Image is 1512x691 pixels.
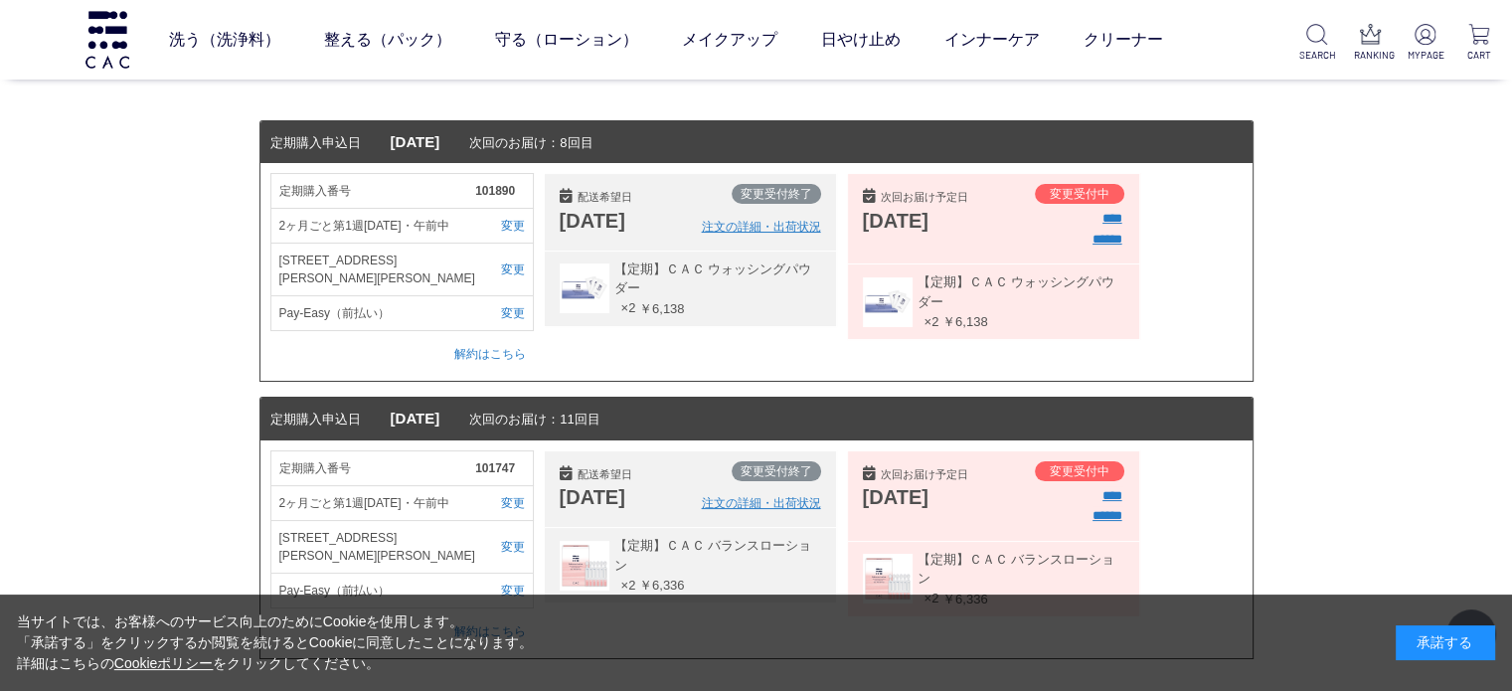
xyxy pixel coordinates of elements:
span: 変更受付中 [1050,464,1109,478]
div: 配送希望日 [560,189,702,206]
span: 定期購入番号 [279,459,476,477]
a: Cookieポリシー [114,655,214,671]
p: MYPAGE [1408,48,1442,63]
a: 日やけ止め [821,12,901,68]
span: [STREET_ADDRESS][PERSON_NAME][PERSON_NAME] [279,529,476,565]
span: 【定期】ＣＡＣ ウォッシングパウダー [609,259,821,298]
span: 変更受付中 [1050,187,1109,201]
span: ￥6,336 [639,578,685,593]
a: 変更 [475,494,524,512]
span: Pay-Easy（前払い） [279,582,476,600]
img: logo [83,11,132,68]
a: 注文の詳細・出荷状況 [702,218,821,236]
a: 整える（パック） [324,12,451,68]
a: 変更 [475,217,524,235]
span: 101747 [475,459,524,477]
span: [DATE] [391,410,440,427]
a: 変更 [475,538,524,556]
img: 060004t.jpg [863,277,913,327]
span: 2ヶ月ごと第1週[DATE]・午前中 [279,217,476,235]
div: 当サイトでは、お客様へのサービス向上のためにCookieを使用します。 「承諾する」をクリックするか閲覧を続けるとCookieに同意したことになります。 詳細はこちらの をクリックしてください。 [17,611,534,674]
div: [DATE] [863,482,1023,512]
a: MYPAGE [1408,24,1442,63]
a: インナーケア [944,12,1040,68]
img: 060004t.jpg [560,263,609,313]
a: クリーナー [1084,12,1163,68]
span: 2ヶ月ごと第1週[DATE]・午前中 [279,494,476,512]
a: 注文の詳細・出荷状況 [702,494,821,512]
div: 次回お届け予定日 [863,466,1023,483]
span: 【定期】ＣＡＣ バランスローション [913,550,1124,589]
span: 【定期】ＣＡＣ ウォッシングパウダー [913,272,1124,311]
span: 【定期】ＣＡＣ バランスローション [609,536,821,575]
span: [STREET_ADDRESS][PERSON_NAME][PERSON_NAME] [279,252,476,287]
span: 101890 [475,182,524,200]
div: [DATE] [560,482,702,512]
img: 060054t.jpg [560,541,609,591]
a: 洗う（洗浄料） [169,12,280,68]
p: RANKING [1354,48,1389,63]
a: 変更 [475,304,524,322]
div: [DATE] [863,206,1023,236]
span: [DATE] [391,133,440,150]
p: CART [1461,48,1496,63]
a: 解約はこちら [454,347,526,361]
span: ￥6,138 [639,300,685,315]
a: 変更 [475,260,524,278]
a: RANKING [1354,24,1389,63]
span: 変更受付終了 [741,187,812,201]
span: ×2 [609,298,636,318]
a: 守る（ローション） [495,12,638,68]
span: ×2 [609,576,636,596]
span: ×2 [913,589,939,608]
span: ￥6,336 [942,591,988,605]
div: 次回お届け予定日 [863,189,1023,206]
a: 変更 [475,582,524,600]
span: ×2 [913,312,939,332]
dt: 次回のお届け：11回目 [260,398,1253,440]
a: CART [1461,24,1496,63]
span: 定期購入番号 [279,182,476,200]
div: [DATE] [560,206,702,236]
span: ￥6,138 [942,314,988,329]
div: 配送希望日 [560,466,702,483]
span: Pay-Easy（前払い） [279,304,476,322]
span: 定期購入申込日 [270,135,361,150]
span: 変更受付終了 [741,464,812,478]
a: SEARCH [1299,24,1334,63]
span: 定期購入申込日 [270,412,361,427]
dt: 次回のお届け：8回目 [260,121,1253,164]
div: 承諾する [1396,625,1495,660]
a: メイクアップ [682,12,777,68]
p: SEARCH [1299,48,1334,63]
img: 060054t.jpg [863,554,913,604]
